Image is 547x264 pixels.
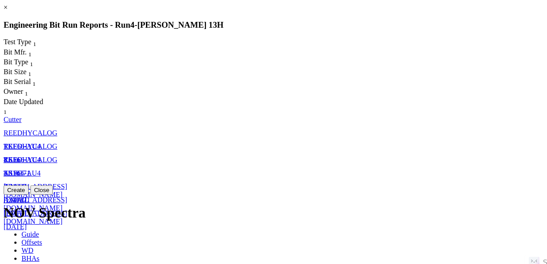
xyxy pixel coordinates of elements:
sub: 1 [4,109,7,115]
a: × [4,4,8,11]
sub: 1 [29,51,32,58]
span: 8.5 [4,183,13,190]
sub: 1 [33,80,36,87]
h1: NOV Spectra [4,205,543,221]
span: Sort None [33,78,36,85]
button: Create [4,185,29,195]
sub: 1 [25,91,28,97]
span: Sort None [30,58,33,66]
a: REEDHYCALOG [4,156,57,163]
h3: Engineering Bit Run Reports - Run - [4,20,543,30]
div: Sort None [4,78,53,88]
a: A310371 [4,196,30,204]
div: Bit Type Sort None [4,58,48,68]
a: [EMAIL_ADDRESS][DOMAIN_NAME] [4,183,67,198]
span: Sort None [4,106,7,113]
span: Bit Mfr. [4,48,27,56]
span: Sort None [25,88,28,95]
span: Guide [21,230,39,238]
div: Bit Size Sort None [4,68,48,78]
div: Date Updated Sort None [4,98,48,116]
sub: 1 [28,71,31,77]
span: WD [21,247,34,254]
span: 4 [130,20,134,29]
div: Sort None [4,68,48,78]
div: Sort None [4,88,48,97]
div: Sort None [4,58,48,68]
span: Owner [4,88,23,95]
div: Test Type Sort None [4,38,53,48]
span: in [14,183,20,190]
a: 8.5 in [4,183,20,190]
span: [PERSON_NAME] 13H [137,20,224,29]
div: Sort None [4,38,53,48]
button: Close [30,185,53,195]
div: Bit Mfr. Sort None [4,48,48,58]
a: Cutter [4,116,21,123]
span: Test Type [4,38,31,46]
span: Bit Size [4,68,26,75]
div: Sort None [4,48,48,58]
div: Owner Sort None [4,88,48,97]
a: REEDHYCALOG [4,129,57,137]
span: Bit Type [4,58,28,66]
sub: 1 [33,41,36,48]
sub: 1 [30,61,33,67]
a: [EMAIL_ADDRESS][DOMAIN_NAME] [4,210,67,225]
div: Sort None [4,98,48,116]
span: BHAs [21,255,39,262]
a: [EMAIL_ADDRESS][DOMAIN_NAME] [4,196,67,212]
a: REEDHYCALOG [4,142,57,150]
a: [DATE] [4,223,27,230]
span: Bit Serial [4,78,31,85]
span: Date Updated [4,98,43,105]
span: Sort None [33,38,36,46]
div: Bit Serial Sort None [4,78,53,88]
span: Sort None [28,68,31,75]
a: TKF66-AU4 [4,169,41,177]
span: Offsets [21,239,42,246]
span: Sort None [29,48,32,56]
